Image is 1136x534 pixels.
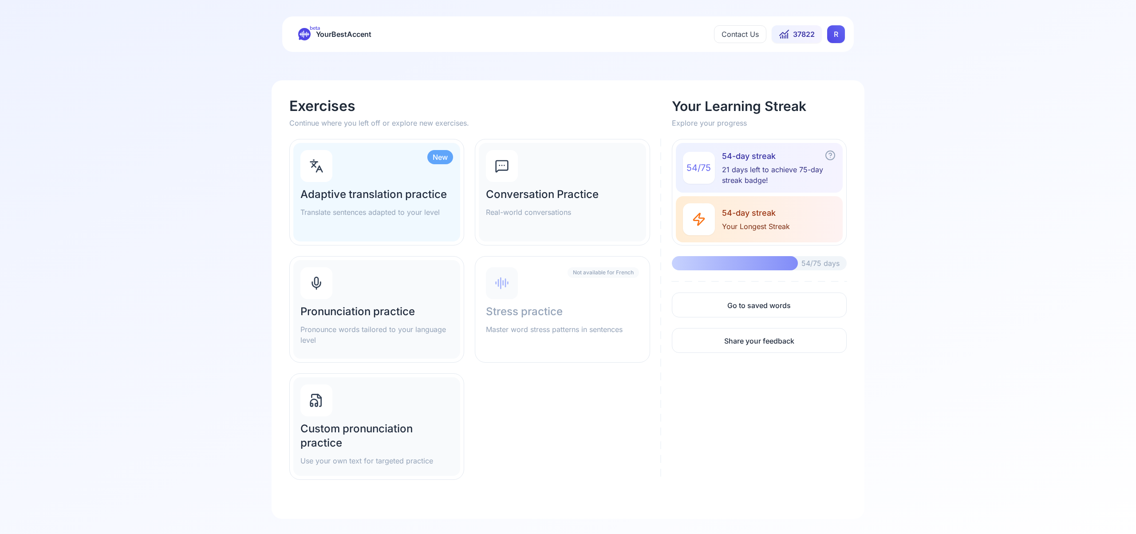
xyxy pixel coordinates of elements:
a: Conversation PracticeReal-world conversations [475,139,650,245]
span: Not available for French [568,267,639,278]
p: Master word stress patterns in sentences [486,324,639,335]
span: 37822 [793,29,815,40]
button: 37822 [772,25,822,43]
a: NewAdaptive translation practiceTranslate sentences adapted to your level [289,139,464,245]
h2: Adaptive translation practice [300,187,453,202]
p: Explore your progress [672,118,847,128]
span: beta [310,24,320,32]
span: 54-day streak [722,150,836,162]
p: Real-world conversations [486,207,639,218]
a: Go to saved words [672,293,847,317]
button: Contact Us [714,25,766,43]
span: 54/75 days [801,258,840,269]
h2: Pronunciation practice [300,305,453,319]
span: Your Longest Streak [722,221,790,232]
h1: Exercises [289,98,661,114]
span: 54-day streak [722,207,790,219]
h2: Stress practice [486,305,639,319]
p: Use your own text for targeted practice [300,455,453,466]
span: YourBestAccent [316,28,371,40]
div: R [827,25,845,43]
div: New [427,150,453,164]
h2: Custom pronunciation practice [300,422,453,450]
button: RR [827,25,845,43]
a: Custom pronunciation practiceUse your own text for targeted practice [289,373,464,480]
h2: Conversation Practice [486,187,639,202]
a: Share your feedback [672,328,847,353]
a: Pronunciation practicePronounce words tailored to your language level [289,256,464,363]
p: Pronounce words tailored to your language level [300,324,453,345]
span: 21 days left to achieve 75-day streak badge! [722,164,836,186]
a: betaYourBestAccent [291,28,379,40]
p: Translate sentences adapted to your level [300,207,453,218]
span: 54 / 75 [686,162,711,174]
h2: Your Learning Streak [672,98,847,114]
p: Continue where you left off or explore new exercises. [289,118,661,128]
